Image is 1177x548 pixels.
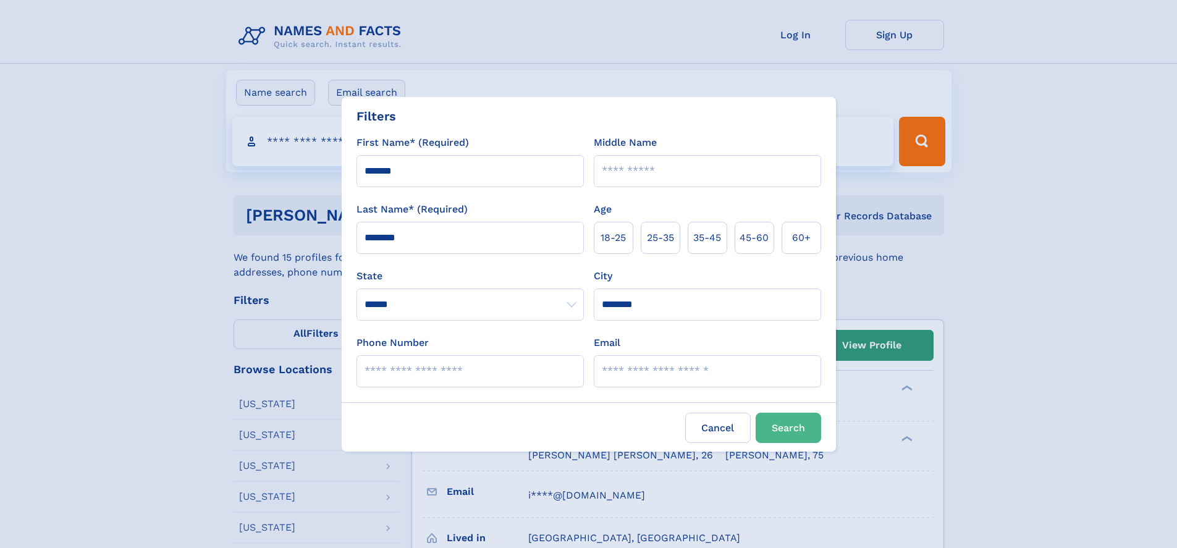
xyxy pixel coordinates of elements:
[356,269,584,284] label: State
[594,269,612,284] label: City
[647,230,674,245] span: 25‑35
[356,107,396,125] div: Filters
[693,230,721,245] span: 35‑45
[792,230,811,245] span: 60+
[594,202,612,217] label: Age
[356,202,468,217] label: Last Name* (Required)
[594,135,657,150] label: Middle Name
[356,335,429,350] label: Phone Number
[356,135,469,150] label: First Name* (Required)
[740,230,769,245] span: 45‑60
[685,413,751,443] label: Cancel
[756,413,821,443] button: Search
[601,230,626,245] span: 18‑25
[594,335,620,350] label: Email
